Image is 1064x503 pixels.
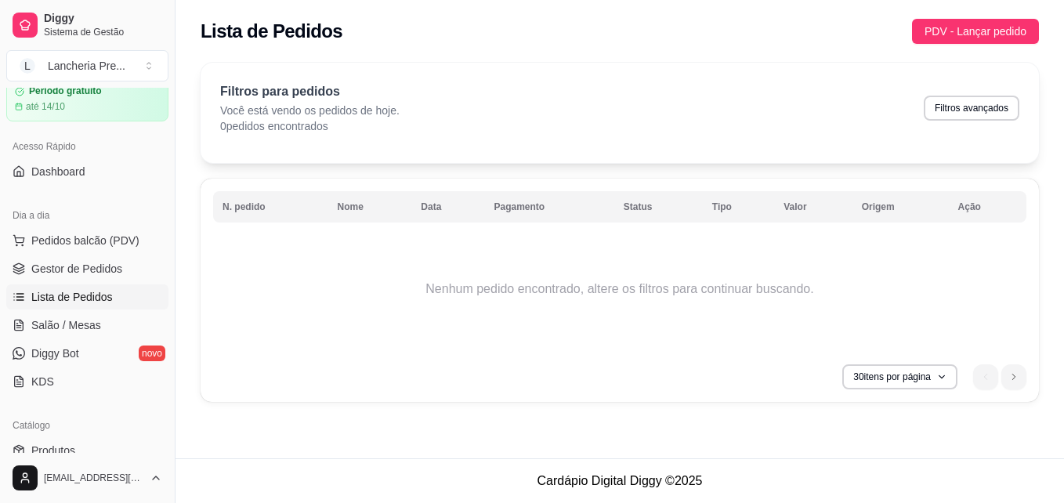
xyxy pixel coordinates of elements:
p: Você está vendo os pedidos de hoje. [220,103,400,118]
button: Select a team [6,50,168,81]
p: 0 pedidos encontrados [220,118,400,134]
span: Lista de Pedidos [31,289,113,305]
a: Produtos [6,438,168,463]
div: Dia a dia [6,203,168,228]
th: Ação [949,191,1026,223]
th: Status [614,191,703,223]
th: Valor [774,191,852,223]
span: PDV - Lançar pedido [925,23,1026,40]
span: Diggy Bot [31,346,79,361]
footer: Cardápio Digital Diggy © 2025 [176,458,1064,503]
a: Salão / Mesas [6,313,168,338]
button: PDV - Lançar pedido [912,19,1039,44]
span: Salão / Mesas [31,317,101,333]
a: Lista de Pedidos [6,284,168,309]
button: Filtros avançados [924,96,1019,121]
th: N. pedido [213,191,328,223]
th: Data [411,191,484,223]
p: Filtros para pedidos [220,82,400,101]
th: Origem [852,191,949,223]
a: Dashboard [6,159,168,184]
span: Produtos [31,443,75,458]
a: Diggy Botnovo [6,341,168,366]
div: Lancheria Pre ... [48,58,125,74]
article: até 14/10 [26,100,65,113]
li: next page button [1001,364,1026,389]
div: Catálogo [6,413,168,438]
span: Pedidos balcão (PDV) [31,233,139,248]
th: Tipo [703,191,774,223]
a: KDS [6,369,168,394]
th: Pagamento [485,191,614,223]
span: KDS [31,374,54,389]
span: Gestor de Pedidos [31,261,122,277]
button: 30itens por página [842,364,957,389]
a: Período gratuitoaté 14/10 [6,77,168,121]
h2: Lista de Pedidos [201,19,342,44]
span: Dashboard [31,164,85,179]
nav: pagination navigation [965,356,1034,397]
span: Diggy [44,12,162,26]
span: Sistema de Gestão [44,26,162,38]
article: Período gratuito [29,85,102,97]
a: DiggySistema de Gestão [6,6,168,44]
span: L [20,58,35,74]
a: Gestor de Pedidos [6,256,168,281]
td: Nenhum pedido encontrado, altere os filtros para continuar buscando. [213,226,1026,352]
button: [EMAIL_ADDRESS][DOMAIN_NAME] [6,459,168,497]
span: [EMAIL_ADDRESS][DOMAIN_NAME] [44,472,143,484]
th: Nome [328,191,412,223]
div: Acesso Rápido [6,134,168,159]
button: Pedidos balcão (PDV) [6,228,168,253]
